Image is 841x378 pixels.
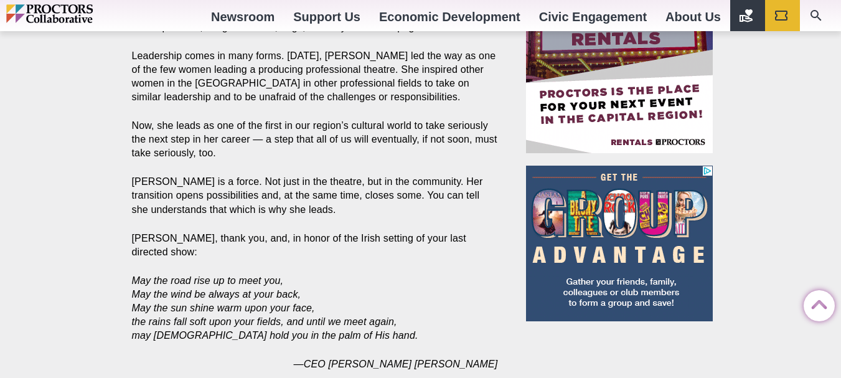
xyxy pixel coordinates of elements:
p: [PERSON_NAME], thank you, and, in honor of the Irish setting of your last directed show: [132,232,498,259]
em: —CEO [PERSON_NAME] [PERSON_NAME] [294,359,498,369]
em: may [DEMOGRAPHIC_DATA] hold you in the palm of His hand. [132,330,418,341]
p: Now, she leads as one of the first in our region’s cultural world to take seriously the next step... [132,119,498,160]
em: May the wind be always at your back, [132,289,301,300]
p: [PERSON_NAME] is a force. Not just in the theatre, but in the community. Her transition opens pos... [132,175,498,216]
iframe: Advertisement [526,166,713,321]
em: the rains fall soft upon your fields, and until we meet again, [132,316,397,327]
em: May the sun shine warm upon your face, [132,303,315,313]
em: May the road rise up to meet you, [132,275,284,286]
p: Leadership comes in many forms. [DATE], [PERSON_NAME] led the way as one of the few women leading... [132,49,498,104]
a: Back to Top [804,291,829,316]
img: Proctors logo [6,4,146,23]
